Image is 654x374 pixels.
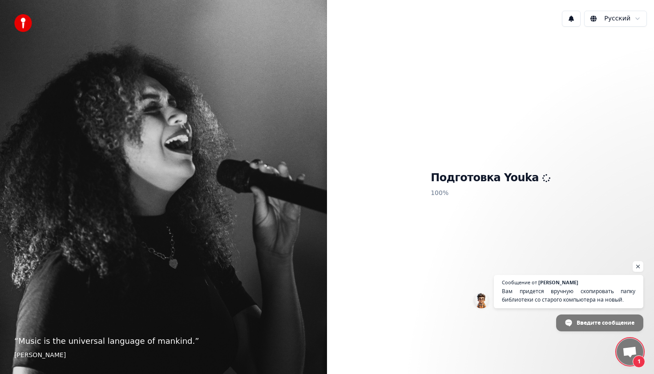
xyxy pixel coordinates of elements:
[431,185,550,201] p: 100 %
[538,280,578,285] span: [PERSON_NAME]
[633,355,645,368] span: 1
[14,14,32,32] img: youka
[14,351,313,360] footer: [PERSON_NAME]
[577,315,634,330] span: Введите сообщение
[502,287,635,304] span: Вам придется вручную скопировать папку библиотеки со старого компьютера на новый.
[502,280,537,285] span: Сообщение от
[431,171,550,185] h1: Подготовка Youka
[14,335,313,347] p: “ Music is the universal language of mankind. ”
[617,338,643,365] div: Открытый чат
